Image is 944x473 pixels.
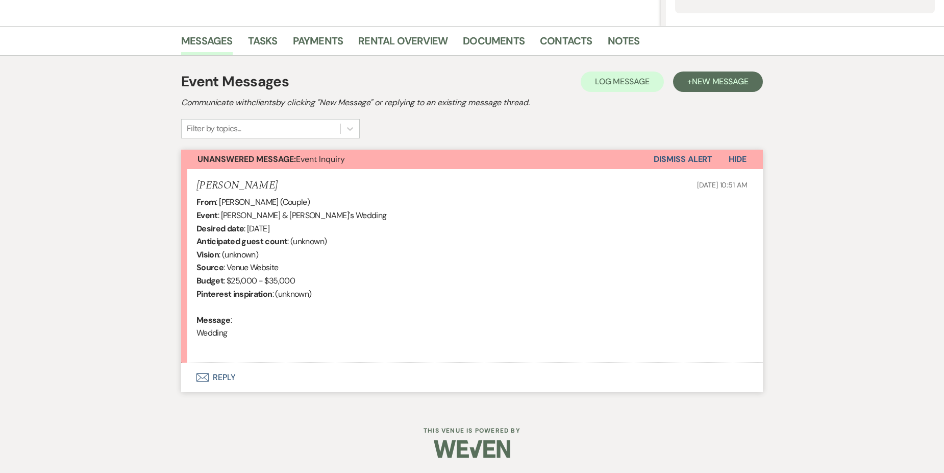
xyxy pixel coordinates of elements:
[196,236,287,247] b: Anticipated guest count
[197,154,296,164] strong: Unanswered Message:
[181,97,763,109] h2: Communicate with clients by clicking "New Message" or replying to an existing message thread.
[196,197,216,207] b: From
[697,180,748,190] span: [DATE] 10:51 AM
[434,431,510,467] img: Weven Logo
[248,33,278,55] a: Tasks
[196,275,223,286] b: Budget
[673,72,763,92] button: +New Message
[595,76,650,87] span: Log Message
[692,76,749,87] span: New Message
[608,33,640,55] a: Notes
[196,210,218,221] b: Event
[181,150,654,169] button: Unanswered Message:Event Inquiry
[196,315,231,325] b: Message
[712,150,763,169] button: Hide
[540,33,592,55] a: Contacts
[196,196,748,352] div: : [PERSON_NAME] (Couple) : [PERSON_NAME] & [PERSON_NAME]'s Wedding : [DATE] : (unknown) : (unknow...
[581,72,664,92] button: Log Message
[196,289,272,299] b: Pinterest inspiration
[729,154,747,164] span: Hide
[196,249,219,260] b: Vision
[181,33,233,55] a: Messages
[463,33,525,55] a: Documents
[197,154,345,164] span: Event Inquiry
[181,363,763,392] button: Reply
[187,123,241,135] div: Filter by topics...
[654,150,712,169] button: Dismiss Alert
[196,223,244,234] b: Desired date
[358,33,448,55] a: Rental Overview
[196,262,223,273] b: Source
[181,71,289,92] h1: Event Messages
[196,179,278,192] h5: [PERSON_NAME]
[293,33,343,55] a: Payments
